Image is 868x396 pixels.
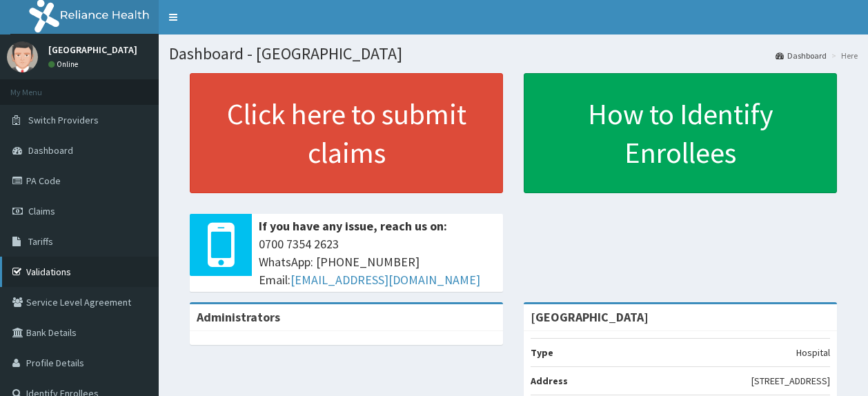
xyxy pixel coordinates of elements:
[28,114,99,126] span: Switch Providers
[776,50,827,61] a: Dashboard
[531,346,553,359] b: Type
[259,235,496,288] span: 0700 7354 2623 WhatsApp: [PHONE_NUMBER] Email:
[28,205,55,217] span: Claims
[796,346,830,359] p: Hospital
[48,59,81,69] a: Online
[28,144,73,157] span: Dashboard
[828,50,858,61] li: Here
[28,235,53,248] span: Tariffs
[169,45,858,63] h1: Dashboard - [GEOGRAPHIC_DATA]
[197,309,280,325] b: Administrators
[259,218,447,234] b: If you have any issue, reach us on:
[290,272,480,288] a: [EMAIL_ADDRESS][DOMAIN_NAME]
[531,309,649,325] strong: [GEOGRAPHIC_DATA]
[531,375,568,387] b: Address
[7,41,38,72] img: User Image
[48,45,137,55] p: [GEOGRAPHIC_DATA]
[751,374,830,388] p: [STREET_ADDRESS]
[524,73,837,193] a: How to Identify Enrollees
[190,73,503,193] a: Click here to submit claims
